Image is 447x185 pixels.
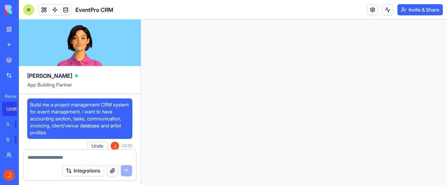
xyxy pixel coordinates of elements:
[62,165,104,176] button: Integrations
[6,105,26,112] div: Untitled App
[5,5,48,15] img: logo
[27,81,132,94] span: App Building Partner
[75,6,113,14] span: EventPro CRM
[2,117,30,131] a: Social Media Content GeneratorTRY
[30,101,130,136] span: Build me a project management CRM system for event management, i want to have accounting section,...
[15,120,26,128] div: TRY
[6,121,10,128] div: Social Media Content Generator
[2,133,30,147] a: Blog Generation ProTRY
[397,4,443,15] button: Invite & Share
[2,94,17,99] span: Recent
[87,142,108,150] button: Undo
[27,72,72,80] span: [PERSON_NAME]
[6,136,10,143] div: Blog Generation Pro
[15,135,26,144] div: TRY
[2,102,30,116] a: Untitled App
[3,170,15,181] img: ACg8ocLBimfY7BlJ0jcFYR_XGCBag-F7u0uO8629eRd9e71mg1HGog=s96-c
[122,143,132,149] span: 02:51
[111,142,119,150] img: ACg8ocLBimfY7BlJ0jcFYR_XGCBag-F7u0uO8629eRd9e71mg1HGog=s96-c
